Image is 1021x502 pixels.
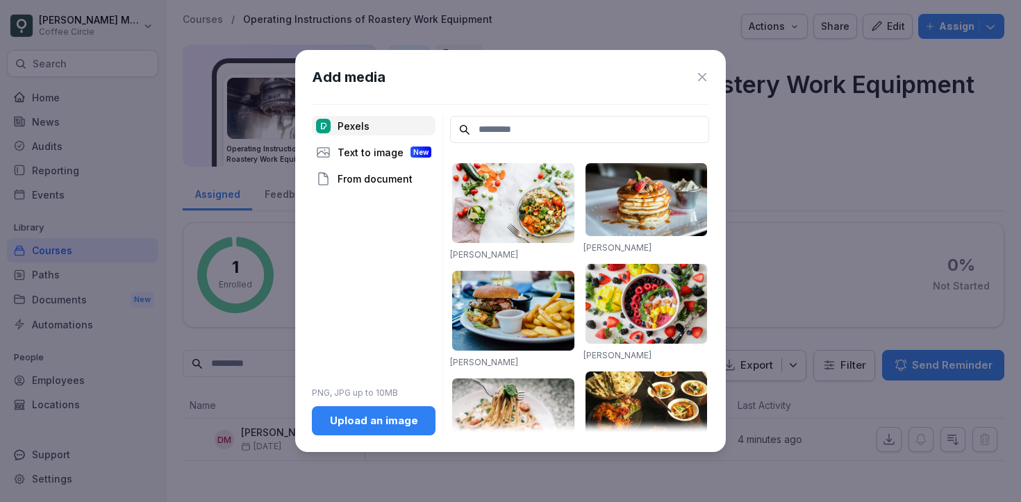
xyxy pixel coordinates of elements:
[452,163,574,243] img: pexels-photo-1640777.jpeg
[583,350,651,360] a: [PERSON_NAME]
[452,271,574,351] img: pexels-photo-70497.jpeg
[452,378,574,458] img: pexels-photo-1279330.jpeg
[312,169,435,188] div: From document
[312,387,435,399] p: PNG, JPG up to 10MB
[410,147,431,158] div: New
[316,119,331,133] img: pexels.png
[586,264,708,344] img: pexels-photo-1099680.jpeg
[312,67,385,87] h1: Add media
[586,371,708,438] img: pexels-photo-958545.jpeg
[450,249,518,260] a: [PERSON_NAME]
[323,413,424,428] div: Upload an image
[583,242,651,253] a: [PERSON_NAME]
[312,116,435,135] div: Pexels
[586,163,708,236] img: pexels-photo-376464.jpeg
[450,357,518,367] a: [PERSON_NAME]
[312,406,435,435] button: Upload an image
[312,142,435,162] div: Text to image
